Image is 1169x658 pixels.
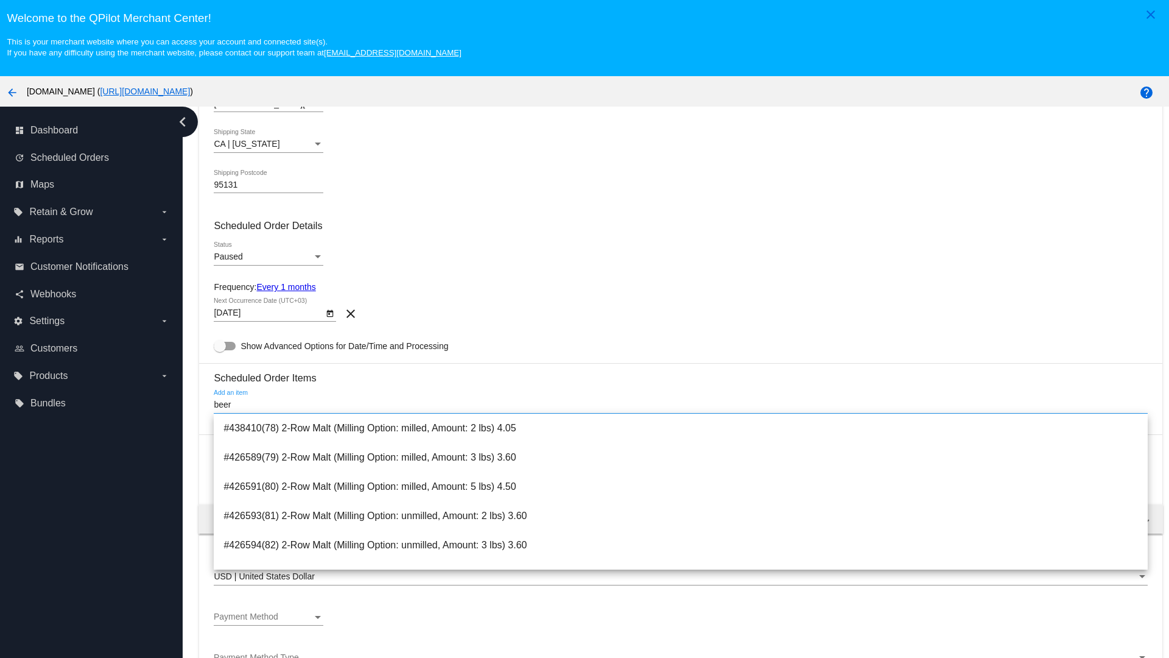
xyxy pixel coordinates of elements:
[5,85,19,100] mat-icon: arrow_back
[214,612,323,622] mat-select: Payment Method
[214,363,1147,384] h3: Scheduled Order Items
[15,126,24,135] i: dashboard
[240,340,448,352] span: Show Advanced Options for Date/Time and Processing
[30,261,128,272] span: Customer Notifications
[30,152,109,163] span: Scheduled Orders
[214,252,242,261] span: Paused
[15,175,169,194] a: map Maps
[29,370,68,381] span: Products
[223,560,1137,589] span: #438411(83) 2-Row Malt (Milling Option: unmilled, Amount: 5 lbs) 4.50
[214,140,323,149] mat-select: Shipping State
[214,282,1147,292] div: Frequency:
[15,180,24,189] i: map
[29,207,93,218] span: Retain & Grow
[30,289,76,300] span: Webhooks
[13,316,23,326] i: settings
[27,87,193,96] span: [DOMAIN_NAME] ( )
[160,235,169,244] i: arrow_drop_down
[29,316,65,327] span: Settings
[15,153,24,163] i: update
[223,531,1137,560] span: #426594(82) 2-Row Malt (Milling Option: unmilled, Amount: 3 lbs) 3.60
[1143,7,1158,22] mat-icon: close
[100,87,190,96] a: [URL][DOMAIN_NAME]
[30,398,66,409] span: Bundles
[256,282,315,292] a: Every 1 months
[324,48,462,57] a: [EMAIL_ADDRESS][DOMAIN_NAME]
[30,125,78,136] span: Dashboard
[15,285,169,304] a: share Webhooks
[13,207,23,217] i: local_offer
[160,316,169,326] i: arrow_drop_down
[214,612,278,621] span: Payment Method
[214,180,323,190] input: Shipping Postcode
[15,398,24,408] i: local_offer
[15,257,169,277] a: email Customer Notifications
[173,112,192,132] i: chevron_left
[323,306,336,319] button: Open calendar
[15,339,169,358] a: people_outline Customers
[214,572,1147,582] mat-select: Currency
[15,289,24,299] i: share
[214,400,1147,410] input: Add an item
[15,394,169,413] a: local_offer Bundles
[198,504,1162,534] mat-expansion-panel-header: Order total 0.00
[214,139,279,149] span: CA | [US_STATE]
[15,262,24,272] i: email
[13,371,23,381] i: local_offer
[160,371,169,381] i: arrow_drop_down
[29,234,63,245] span: Reports
[13,235,23,244] i: equalizer
[15,148,169,168] a: update Scheduled Orders
[223,501,1137,531] span: #426593(81) 2-Row Malt (Milling Option: unmilled, Amount: 2 lbs) 3.60
[343,306,358,321] mat-icon: clear
[1139,85,1154,100] mat-icon: help
[223,414,1137,443] span: #438410(78) 2-Row Malt (Milling Option: milled, Amount: 2 lbs) 4.05
[7,12,1162,25] h3: Welcome to the QPilot Merchant Center!
[214,252,323,262] mat-select: Status
[15,344,24,353] i: people_outline
[15,121,169,140] a: dashboard Dashboard
[30,343,77,354] span: Customers
[160,207,169,217] i: arrow_drop_down
[223,472,1137,501] span: #426591(80) 2-Row Malt (Milling Option: milled, Amount: 5 lbs) 4.50
[214,220,1147,232] h3: Scheduled Order Details
[214,308,323,318] input: Next Occurrence Date (UTC+03)
[30,179,54,190] span: Maps
[214,571,314,581] span: USD | United States Dollar
[7,37,461,57] small: This is your merchant website where you can access your account and connected site(s). If you hav...
[213,514,260,525] span: Order total
[223,443,1137,472] span: #426589(79) 2-Row Malt (Milling Option: milled, Amount: 3 lbs) 3.60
